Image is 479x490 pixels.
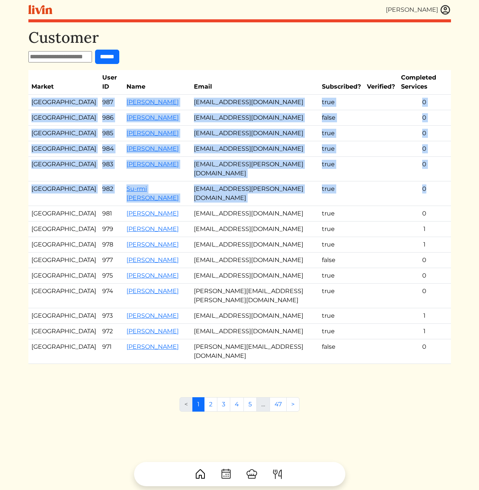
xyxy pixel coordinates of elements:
[99,126,123,141] td: 985
[28,206,99,222] td: [GEOGRAPHIC_DATA]
[99,181,123,206] td: 982
[123,70,191,95] th: Name
[28,222,99,237] td: [GEOGRAPHIC_DATA]
[319,324,364,339] td: true
[398,268,451,284] td: 0
[191,126,319,141] td: [EMAIL_ADDRESS][DOMAIN_NAME]
[99,324,123,339] td: 972
[99,206,123,222] td: 981
[191,237,319,253] td: [EMAIL_ADDRESS][DOMAIN_NAME]
[191,268,319,284] td: [EMAIL_ADDRESS][DOMAIN_NAME]
[99,237,123,253] td: 978
[191,70,319,95] th: Email
[126,98,179,106] a: [PERSON_NAME]
[99,70,123,95] th: User ID
[99,308,123,324] td: 973
[126,256,179,264] a: [PERSON_NAME]
[398,308,451,324] td: 1
[28,181,99,206] td: [GEOGRAPHIC_DATA]
[398,222,451,237] td: 1
[126,185,179,201] a: Su-rmi [PERSON_NAME]
[28,28,451,47] h1: Customer
[398,70,451,95] th: Completed Services
[191,284,319,308] td: [PERSON_NAME][EMAIL_ADDRESS][PERSON_NAME][DOMAIN_NAME]
[398,206,451,222] td: 0
[28,284,99,308] td: [GEOGRAPHIC_DATA]
[191,110,319,126] td: [EMAIL_ADDRESS][DOMAIN_NAME]
[319,206,364,222] td: true
[28,339,99,364] td: [GEOGRAPHIC_DATA]
[28,70,99,95] th: Market
[28,308,99,324] td: [GEOGRAPHIC_DATA]
[191,308,319,324] td: [EMAIL_ADDRESS][DOMAIN_NAME]
[319,253,364,268] td: false
[179,397,300,418] nav: Pages
[270,397,287,412] a: 47
[398,181,451,206] td: 0
[319,339,364,364] td: false
[319,222,364,237] td: true
[99,253,123,268] td: 977
[191,206,319,222] td: [EMAIL_ADDRESS][DOMAIN_NAME]
[319,157,364,181] td: true
[191,181,319,206] td: [EMAIL_ADDRESS][PERSON_NAME][DOMAIN_NAME]
[28,253,99,268] td: [GEOGRAPHIC_DATA]
[99,268,123,284] td: 975
[99,110,123,126] td: 986
[191,141,319,157] td: [EMAIL_ADDRESS][DOMAIN_NAME]
[243,397,257,412] a: 5
[99,284,123,308] td: 974
[220,468,232,480] img: CalendarDots-5bcf9d9080389f2a281d69619e1c85352834be518fbc73d9501aef674afc0d57.svg
[99,95,123,110] td: 987
[398,237,451,253] td: 1
[204,397,217,412] a: 2
[99,141,123,157] td: 984
[319,308,364,324] td: true
[319,95,364,110] td: true
[28,157,99,181] td: [GEOGRAPHIC_DATA]
[319,268,364,284] td: true
[319,110,364,126] td: false
[271,468,284,480] img: ForkKnife-55491504ffdb50bab0c1e09e7649658475375261d09fd45db06cec23bce548bf.svg
[126,328,179,335] a: [PERSON_NAME]
[28,141,99,157] td: [GEOGRAPHIC_DATA]
[319,181,364,206] td: true
[126,161,179,168] a: [PERSON_NAME]
[191,339,319,364] td: [PERSON_NAME][EMAIL_ADDRESS][DOMAIN_NAME]
[230,397,244,412] a: 4
[319,284,364,308] td: true
[126,225,179,233] a: [PERSON_NAME]
[319,141,364,157] td: true
[398,324,451,339] td: 1
[398,110,451,126] td: 0
[286,397,300,412] a: Next
[126,241,179,248] a: [PERSON_NAME]
[191,157,319,181] td: [EMAIL_ADDRESS][PERSON_NAME][DOMAIN_NAME]
[192,397,204,412] a: 1
[319,237,364,253] td: true
[191,95,319,110] td: [EMAIL_ADDRESS][DOMAIN_NAME]
[99,157,123,181] td: 983
[99,222,123,237] td: 979
[126,145,179,152] a: [PERSON_NAME]
[28,268,99,284] td: [GEOGRAPHIC_DATA]
[398,253,451,268] td: 0
[398,157,451,181] td: 0
[191,222,319,237] td: [EMAIL_ADDRESS][DOMAIN_NAME]
[126,114,179,121] a: [PERSON_NAME]
[398,339,451,364] td: 0
[126,272,179,279] a: [PERSON_NAME]
[99,339,123,364] td: 971
[28,95,99,110] td: [GEOGRAPHIC_DATA]
[194,468,206,480] img: House-9bf13187bcbb5817f509fe5e7408150f90897510c4275e13d0d5fca38e0b5951.svg
[126,130,179,137] a: [PERSON_NAME]
[398,284,451,308] td: 0
[398,95,451,110] td: 0
[440,4,451,16] img: user_account-e6e16d2ec92f44fc35f99ef0dc9cddf60790bfa021a6ecb1c896eb5d2907b31c.svg
[191,253,319,268] td: [EMAIL_ADDRESS][DOMAIN_NAME]
[217,397,230,412] a: 3
[398,126,451,141] td: 0
[319,126,364,141] td: true
[398,141,451,157] td: 0
[126,312,179,319] a: [PERSON_NAME]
